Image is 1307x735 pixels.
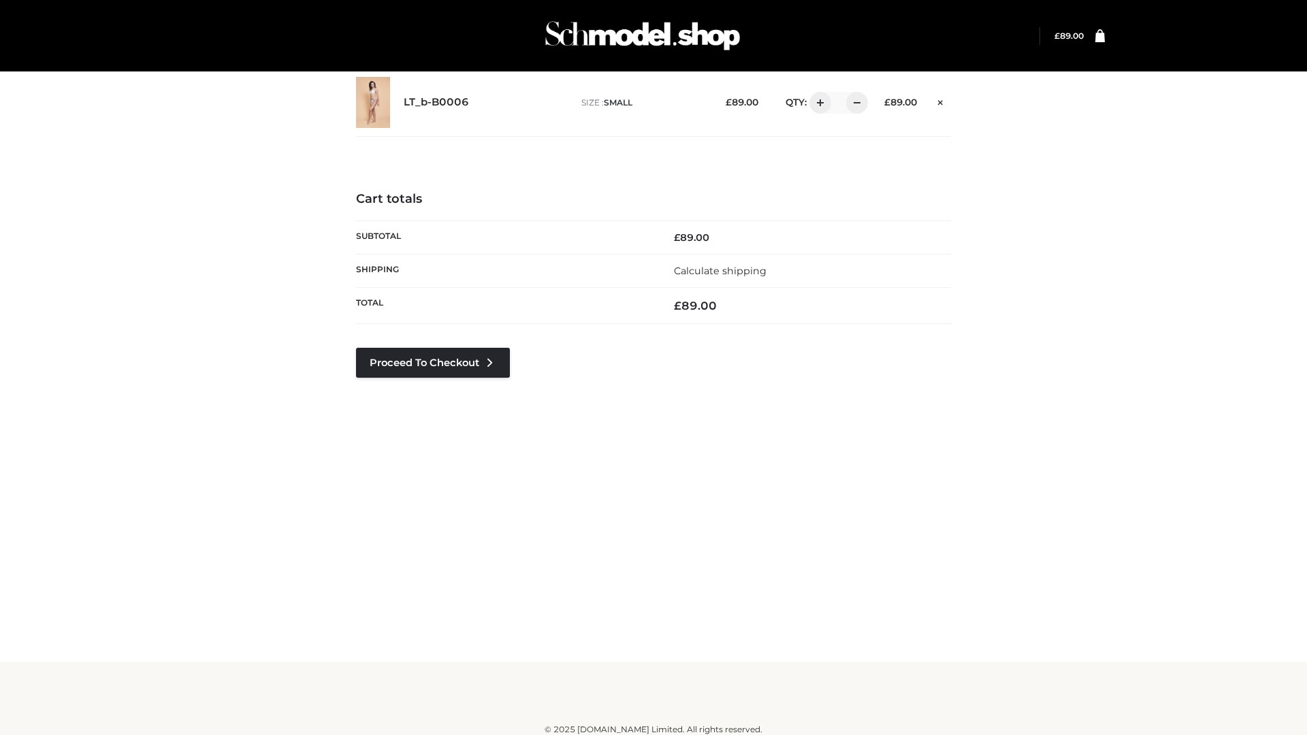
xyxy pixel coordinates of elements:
img: Schmodel Admin 964 [540,9,745,63]
bdi: 89.00 [674,299,717,312]
a: LT_b-B0006 [404,96,469,109]
span: £ [1054,31,1060,41]
span: £ [884,97,890,108]
span: £ [674,299,681,312]
a: Calculate shipping [674,265,767,277]
a: Remove this item [931,92,951,110]
bdi: 89.00 [884,97,917,108]
bdi: 89.00 [1054,31,1084,41]
th: Shipping [356,254,653,287]
a: £89.00 [1054,31,1084,41]
bdi: 89.00 [674,231,709,244]
span: £ [674,231,680,244]
img: LT_b-B0006 - SMALL [356,77,390,128]
span: SMALL [604,97,632,108]
bdi: 89.00 [726,97,758,108]
th: Subtotal [356,220,653,254]
div: QTY: [772,92,863,114]
th: Total [356,288,653,324]
span: £ [726,97,732,108]
a: Proceed to Checkout [356,348,510,378]
h4: Cart totals [356,192,951,207]
p: size : [581,97,705,109]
